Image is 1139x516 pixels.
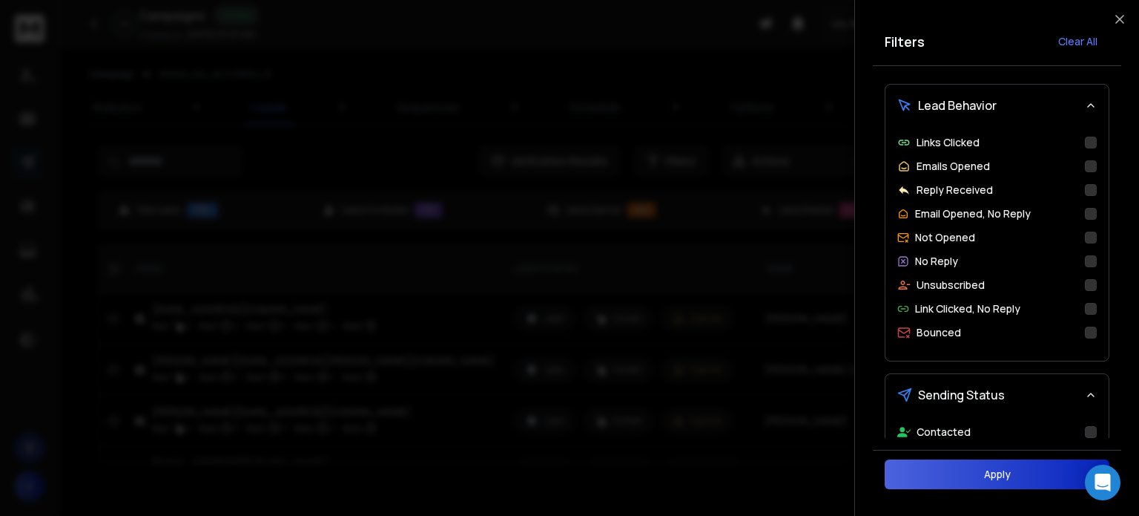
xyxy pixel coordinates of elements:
[1046,27,1109,56] button: Clear All
[917,278,985,293] p: Unsubscribed
[885,126,1109,361] div: Lead Behavior
[917,159,990,174] p: Emails Opened
[885,85,1109,126] button: Lead Behavior
[1085,465,1120,500] div: Open Intercom Messenger
[918,386,1005,404] span: Sending Status
[918,97,997,114] span: Lead Behavior
[915,301,1020,316] p: Link Clicked, No Reply
[917,425,971,440] p: Contacted
[917,135,980,150] p: Links Clicked
[885,374,1109,416] button: Sending Status
[915,254,958,269] p: No Reply
[915,230,975,245] p: Not Opened
[917,183,993,197] p: Reply Received
[885,460,1109,489] button: Apply
[885,31,925,52] h2: Filters
[917,325,961,340] p: Bounced
[915,206,1031,221] p: Email Opened, No Reply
